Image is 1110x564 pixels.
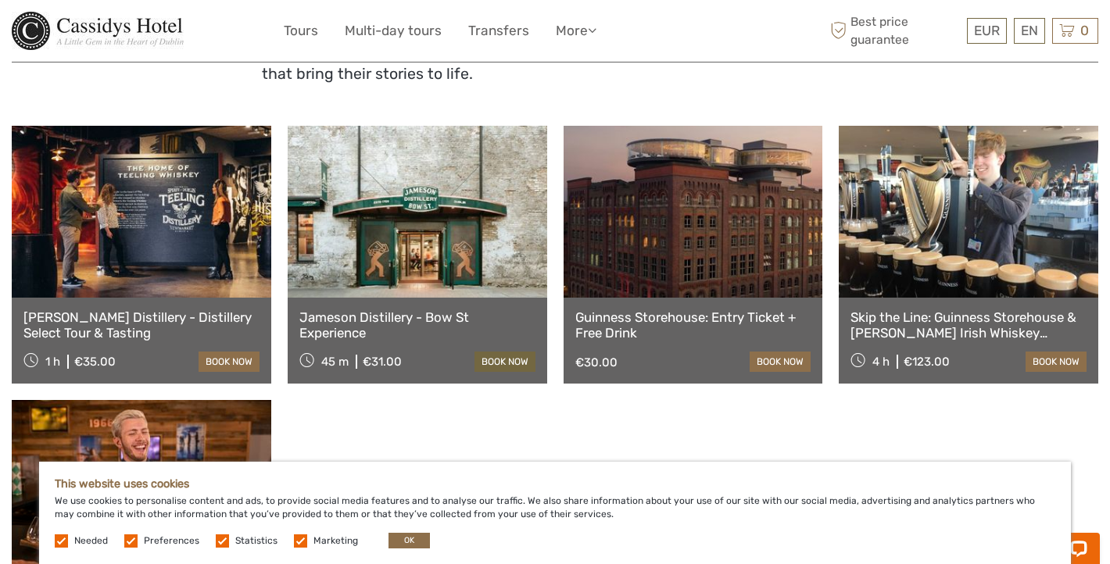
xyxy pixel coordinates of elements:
a: Tours [284,20,318,42]
label: Statistics [235,534,277,548]
label: Marketing [313,534,358,548]
a: [PERSON_NAME] Distillery - Distillery Select Tour & Tasting [23,309,260,341]
a: book now [750,352,811,372]
button: Open LiveChat chat widget [180,24,199,43]
h5: This website uses cookies [55,477,1055,491]
div: EN [1014,18,1045,44]
label: Needed [74,534,108,548]
a: Transfers [468,20,529,42]
span: 1 h [45,355,60,369]
span: EUR [974,23,1000,38]
a: book now [1026,352,1087,372]
div: €35.00 [74,355,116,369]
a: Guinness Storehouse: Entry Ticket + Free Drink [575,309,811,341]
span: Best price guarantee [827,13,964,48]
span: 0 [1078,23,1091,38]
a: book now [199,352,260,372]
p: Chat now [22,27,177,40]
div: We use cookies to personalise content and ads, to provide social media features and to analyse ou... [39,462,1071,564]
a: Skip the Line: Guinness Storehouse & [PERSON_NAME] Irish Whiskey Experience Tour [850,309,1087,341]
a: More [556,20,596,42]
button: OK [388,533,430,548]
a: Jameson Distillery - Bow St Experience [299,309,535,341]
span: 4 h [872,355,890,369]
a: Multi-day tours [345,20,442,42]
div: €31.00 [363,355,402,369]
div: €123.00 [904,355,950,369]
label: Preferences [144,534,199,548]
a: book now [474,352,535,372]
div: €30.00 [575,355,618,369]
span: 45 m [321,355,349,369]
img: 377-0552fc04-05ca-4cc7-9c8e-c31e135f8cb0_logo_small.jpg [12,12,184,50]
